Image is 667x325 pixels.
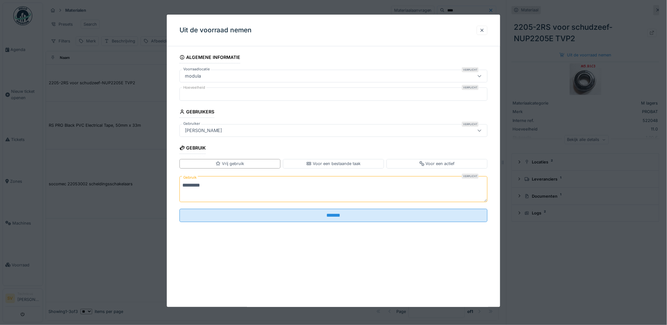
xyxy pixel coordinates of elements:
div: Voor een bestaande taak [306,161,361,167]
div: [PERSON_NAME] [182,127,225,134]
div: Algemene informatie [179,53,241,63]
div: Vrij gebruik [216,161,244,167]
div: Verplicht [462,122,479,127]
div: Gebruikers [179,107,215,118]
div: Verplicht [462,67,479,72]
label: Gebruik [182,174,198,182]
div: Gebruik [179,143,206,154]
label: Hoeveelheid [182,85,206,90]
div: Verplicht [462,85,479,90]
div: Verplicht [462,174,479,179]
label: Gebruiker [182,121,201,126]
h3: Uit de voorraad nemen [179,26,252,34]
label: Voorraadlocatie [182,67,211,72]
div: Voor een actief [419,161,455,167]
div: modula [182,73,204,80]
